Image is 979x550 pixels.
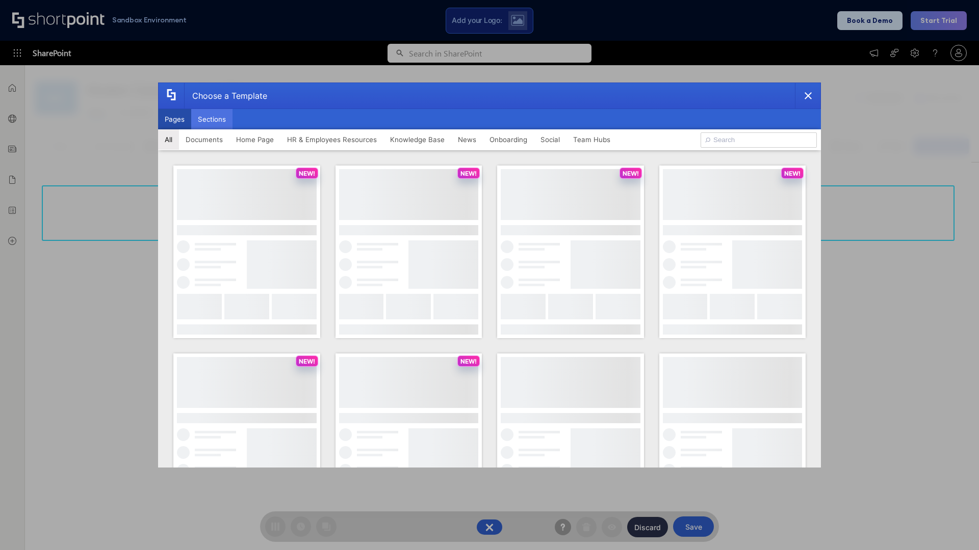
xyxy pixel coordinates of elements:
[184,83,267,108] div: Choose a Template
[299,170,315,177] p: NEW!
[701,132,817,148] input: Search
[383,129,451,150] button: Knowledge Base
[566,129,617,150] button: Team Hubs
[158,129,179,150] button: All
[191,109,233,129] button: Sections
[299,358,315,365] p: NEW!
[460,170,477,177] p: NEW!
[179,129,229,150] button: Documents
[928,501,979,550] iframe: Chat Widget
[158,82,821,468] div: template selector
[158,109,191,129] button: Pages
[483,129,534,150] button: Onboarding
[623,170,639,177] p: NEW!
[534,129,566,150] button: Social
[460,358,477,365] p: NEW!
[280,129,383,150] button: HR & Employees Resources
[784,170,801,177] p: NEW!
[451,129,483,150] button: News
[229,129,280,150] button: Home Page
